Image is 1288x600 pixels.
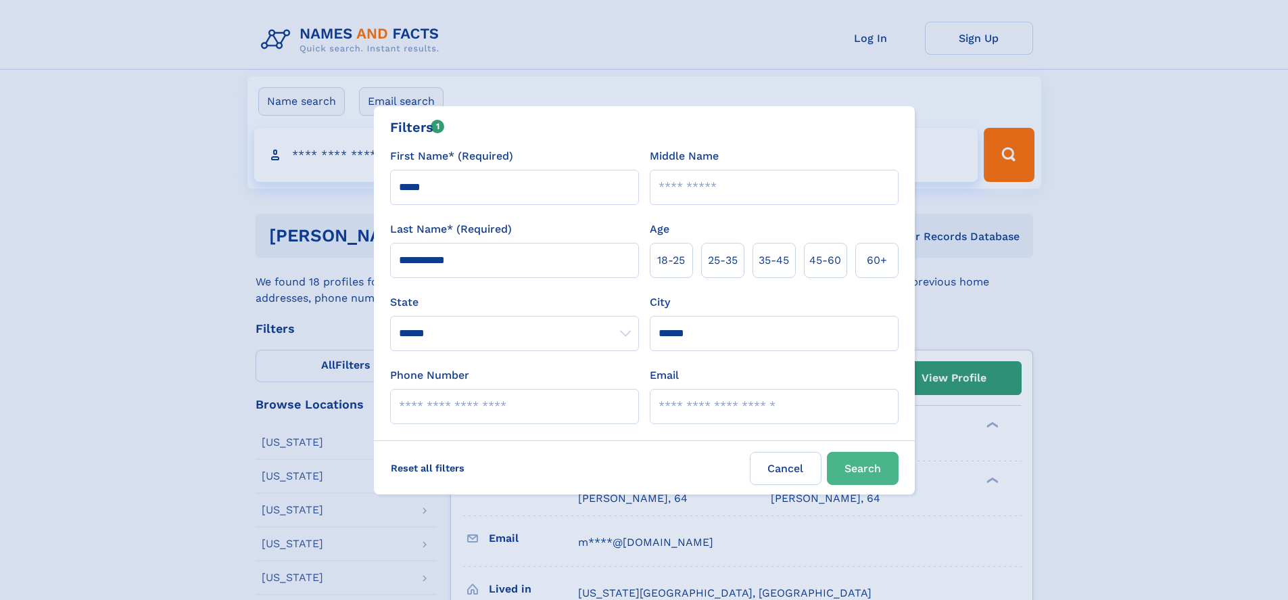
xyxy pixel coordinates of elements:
[390,367,469,384] label: Phone Number
[759,252,789,269] span: 35‑45
[708,252,738,269] span: 25‑35
[390,117,445,137] div: Filters
[382,452,473,484] label: Reset all filters
[809,252,841,269] span: 45‑60
[390,221,512,237] label: Last Name* (Required)
[650,148,719,164] label: Middle Name
[867,252,887,269] span: 60+
[390,294,639,310] label: State
[390,148,513,164] label: First Name* (Required)
[657,252,685,269] span: 18‑25
[650,367,679,384] label: Email
[827,452,899,485] button: Search
[650,294,670,310] label: City
[650,221,669,237] label: Age
[750,452,821,485] label: Cancel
